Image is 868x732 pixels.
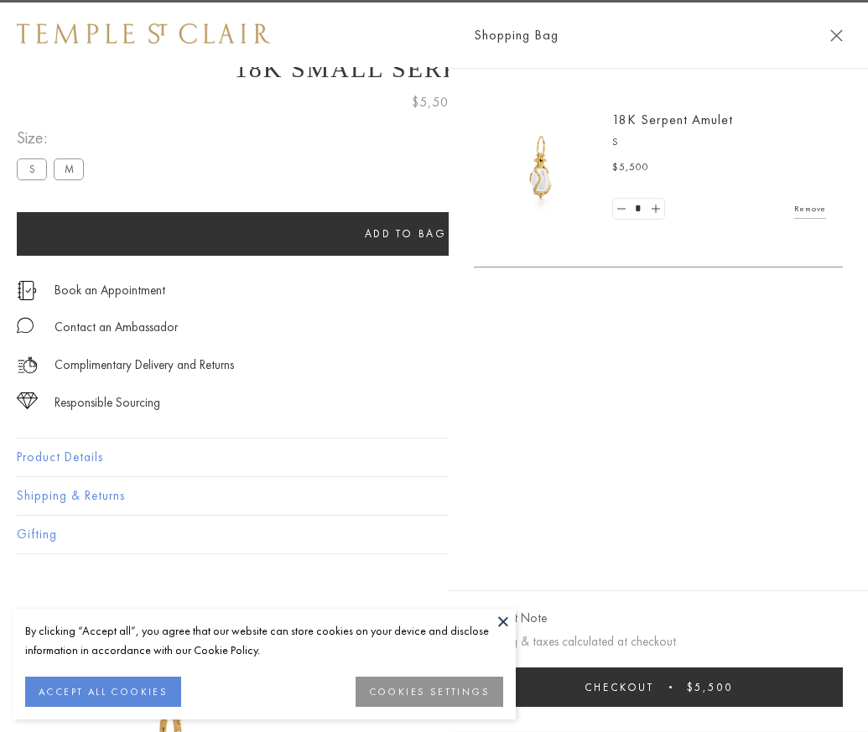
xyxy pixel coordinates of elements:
[17,392,38,409] img: icon_sourcing.svg
[17,317,34,334] img: MessageIcon-01_2.svg
[687,680,733,694] span: $5,500
[17,439,851,476] button: Product Details
[613,199,630,220] a: Set quantity to 0
[647,199,663,220] a: Set quantity to 2
[612,111,733,128] a: 18K Serpent Amulet
[412,91,457,113] span: $5,500
[585,680,654,694] span: Checkout
[474,608,547,629] button: Add Gift Note
[55,317,178,338] div: Contact an Ambassador
[474,667,843,707] button: Checkout $5,500
[54,158,84,179] label: M
[356,677,503,707] button: COOKIES SETTINGS
[491,117,591,218] img: P51836-E11SERPPV
[17,158,47,179] label: S
[365,226,447,241] span: Add to bag
[55,281,165,299] a: Book an Appointment
[612,134,826,151] p: S
[25,677,181,707] button: ACCEPT ALL COOKIES
[55,392,160,413] div: Responsible Sourcing
[474,631,843,652] p: Shipping & taxes calculated at checkout
[17,281,37,300] img: icon_appointment.svg
[17,55,851,83] h1: 18K Small Serpent Amulet
[17,23,270,44] img: Temple St. Clair
[17,124,91,152] span: Size:
[17,516,851,553] button: Gifting
[830,29,843,42] button: Close Shopping Bag
[474,24,559,46] span: Shopping Bag
[17,355,38,376] img: icon_delivery.svg
[794,200,826,218] a: Remove
[17,477,851,515] button: Shipping & Returns
[25,621,503,660] div: By clicking “Accept all”, you agree that our website can store cookies on your device and disclos...
[55,355,234,376] p: Complimentary Delivery and Returns
[612,159,649,176] span: $5,500
[17,212,794,256] button: Add to bag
